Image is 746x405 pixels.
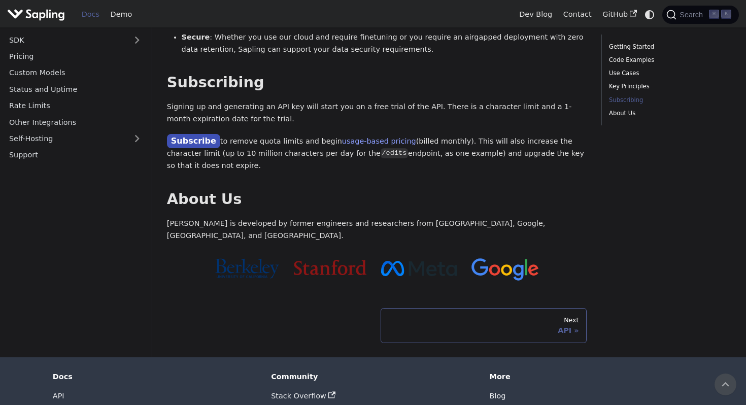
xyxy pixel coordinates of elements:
kbd: ⌘ [709,10,719,19]
p: Signing up and generating an API key will start you on a free trial of the API. There is a charac... [167,101,587,125]
a: SDK [4,33,127,48]
a: Contact [558,7,597,22]
h2: Subscribing [167,74,587,92]
div: API [388,326,579,335]
img: Cal [215,258,279,279]
p: [PERSON_NAME] is developed by former engineers and researchers from [GEOGRAPHIC_DATA], Google, [G... [167,218,587,242]
a: Subscribe [167,134,220,149]
h2: About Us [167,190,587,209]
img: Stanford [294,260,366,275]
a: Dev Blog [514,7,557,22]
a: Key Principles [609,82,728,91]
a: Status and Uptime [4,82,147,97]
a: Docs [76,7,105,22]
p: to remove quota limits and begin (billed monthly). This will also increase the character limit (u... [167,134,587,172]
img: Google [471,258,539,281]
a: Other Integrations [4,115,147,130]
a: Custom Models [4,65,147,80]
a: Support [4,148,147,162]
div: Docs [53,372,257,381]
img: Meta [381,261,457,276]
a: NextAPI [381,308,587,343]
nav: Docs pages [167,308,587,343]
kbd: K [721,10,731,19]
img: Sapling.ai [7,7,65,22]
a: Subscribing [609,95,728,105]
button: Scroll back to top [715,374,736,395]
a: Sapling.ai [7,7,69,22]
a: Use Cases [609,69,728,78]
a: Blog [490,392,506,400]
a: Rate Limits [4,98,147,113]
div: More [490,372,694,381]
a: Pricing [4,49,147,64]
button: Switch between dark and light mode (currently system mode) [642,7,657,22]
a: Getting Started [609,42,728,52]
div: Community [271,372,475,381]
a: Demo [105,7,138,22]
code: /edits [381,148,408,158]
li: : Whether you use our cloud and require finetuning or you require an airgapped deployment with ze... [182,31,587,56]
a: About Us [609,109,728,118]
button: Search (Command+K) [662,6,738,24]
strong: Secure [182,33,210,41]
div: Next [388,316,579,324]
span: Search [676,11,709,19]
a: Stack Overflow [271,392,335,400]
a: GitHub [597,7,642,22]
a: Code Examples [609,55,728,65]
a: Self-Hosting [4,131,147,146]
a: usage-based pricing [342,137,416,145]
button: Expand sidebar category 'SDK' [127,33,147,48]
a: API [53,392,64,400]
